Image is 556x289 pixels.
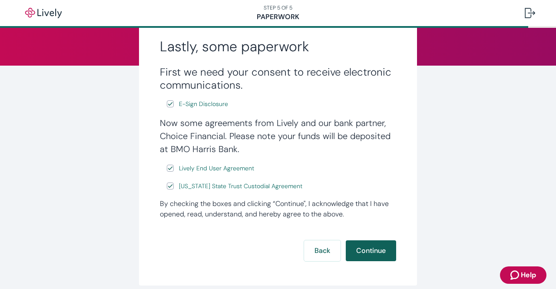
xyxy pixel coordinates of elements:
[160,66,396,92] h3: First we need your consent to receive electronic communications.
[160,38,396,55] h2: Lastly, some paperwork
[177,99,230,110] a: e-sign disclosure document
[179,100,228,109] span: E-Sign Disclosure
[179,182,302,191] span: [US_STATE] State Trust Custodial Agreement
[510,270,521,280] svg: Zendesk support icon
[304,240,341,261] button: Back
[346,240,396,261] button: Continue
[160,116,396,156] h4: Now some agreements from Lively and our bank partner, Choice Financial. Please note your funds wi...
[521,270,536,280] span: Help
[160,199,396,219] div: By checking the boxes and clicking “Continue", I acknowledge that I have opened, read, understand...
[177,181,304,192] a: e-sign disclosure document
[179,164,254,173] span: Lively End User Agreement
[177,163,256,174] a: e-sign disclosure document
[500,266,546,284] button: Zendesk support iconHelp
[19,8,68,18] img: Lively
[518,3,542,23] button: Log out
